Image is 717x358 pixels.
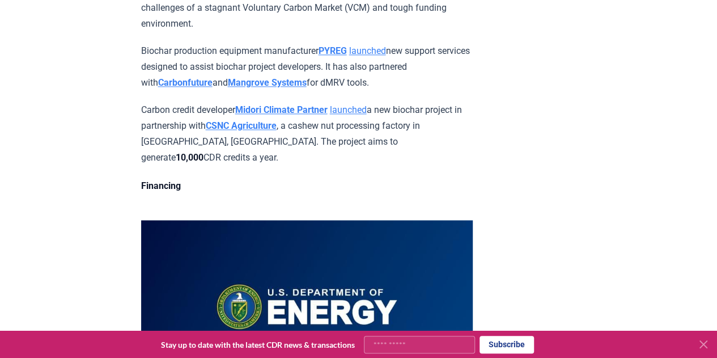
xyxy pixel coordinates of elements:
[349,45,386,56] a: launched
[228,77,307,88] a: Mangrove Systems
[235,104,328,115] a: Midori Climate Partner
[141,180,181,191] strong: Financing
[141,102,473,166] p: Carbon credit developer a new biochar project in partnership with , a cashew nut processing facto...
[206,120,277,131] a: CSNC Agriculture
[176,152,203,163] strong: 10,000
[158,77,213,88] a: Carbonfuture
[319,45,347,56] a: PYREG
[330,104,367,115] a: launched
[141,43,473,91] p: Biochar production equipment manufacturer new support services designed to assist biochar project...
